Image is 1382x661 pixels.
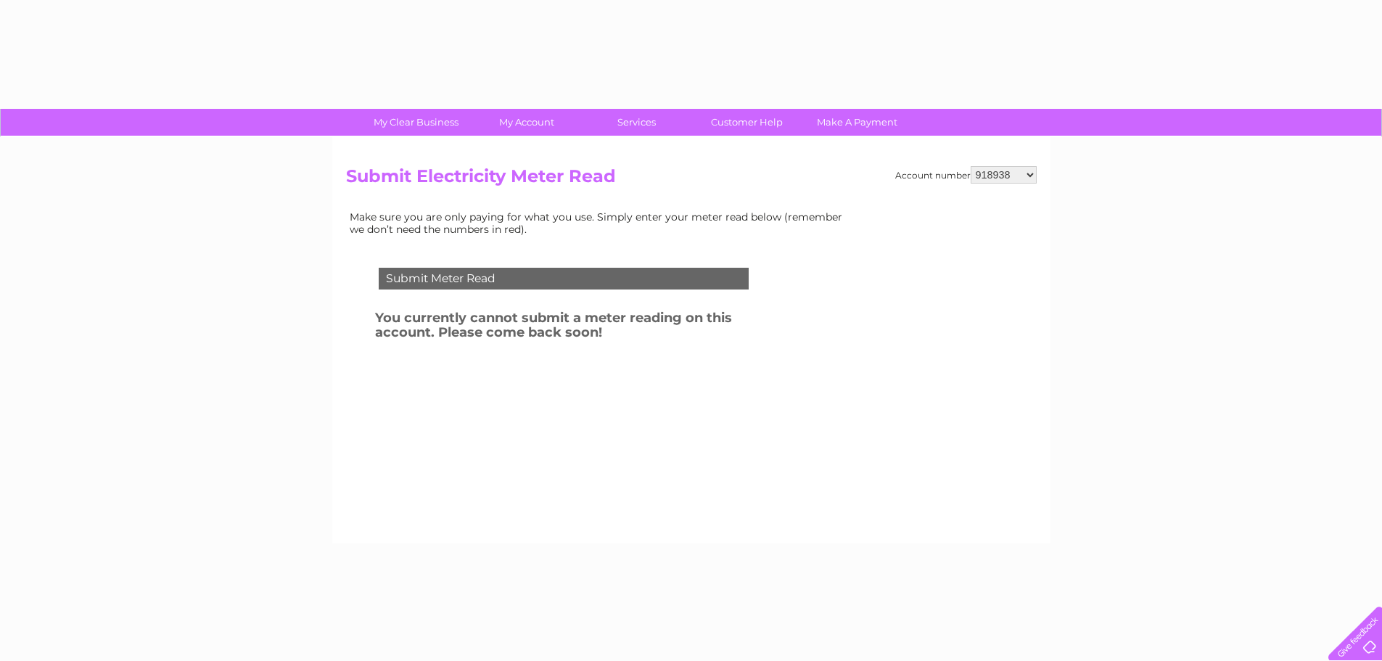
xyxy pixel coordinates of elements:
a: Services [577,109,696,136]
a: Make A Payment [797,109,917,136]
h3: You currently cannot submit a meter reading on this account. Please come back soon! [375,308,787,348]
h2: Submit Electricity Meter Read [346,166,1037,194]
div: Submit Meter Read [379,268,749,290]
div: Account number [895,166,1037,184]
a: My Clear Business [356,109,476,136]
td: Make sure you are only paying for what you use. Simply enter your meter read below (remember we d... [346,208,854,238]
a: Customer Help [687,109,807,136]
a: My Account [466,109,586,136]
